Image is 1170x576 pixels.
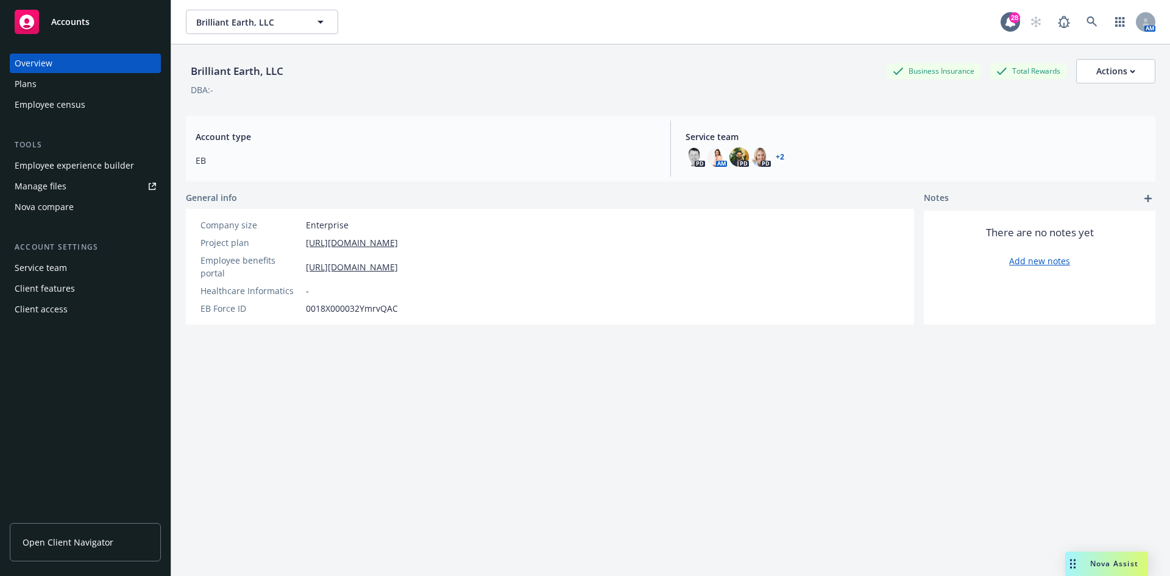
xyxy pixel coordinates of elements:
img: photo [707,147,727,167]
div: Company size [200,219,301,231]
div: Client features [15,279,75,298]
span: Brilliant Earth, LLC [196,16,302,29]
a: [URL][DOMAIN_NAME] [306,261,398,273]
span: Account type [196,130,656,143]
div: DBA: - [191,83,213,96]
a: Report a Bug [1052,10,1076,34]
button: Brilliant Earth, LLC [186,10,338,34]
a: Switch app [1108,10,1132,34]
span: Service team [686,130,1146,143]
a: Accounts [10,5,161,39]
span: There are no notes yet [986,225,1094,240]
a: Employee census [10,95,161,114]
span: Notes [924,191,949,206]
span: - [306,284,309,297]
img: photo [751,147,771,167]
span: Open Client Navigator [23,536,113,549]
a: +2 [776,153,784,161]
a: Add new notes [1009,255,1070,267]
div: Manage files [15,177,66,196]
a: add [1141,191,1155,206]
div: Employee census [15,95,85,114]
span: Accounts [51,17,90,27]
div: EB Force ID [200,302,301,315]
div: Nova compare [15,197,74,217]
span: General info [186,191,237,204]
div: Tools [10,139,161,151]
span: Nova Assist [1090,558,1138,569]
div: Business Insurance [887,63,980,79]
a: Manage files [10,177,161,196]
a: Service team [10,258,161,278]
div: Plans [15,74,37,94]
button: Nova Assist [1065,552,1148,576]
a: Search [1080,10,1104,34]
div: Employee benefits portal [200,254,301,279]
div: Healthcare Informatics [200,284,301,297]
div: Service team [15,258,67,278]
a: Start snowing [1024,10,1048,34]
div: Project plan [200,236,301,249]
div: 28 [1009,12,1020,23]
div: Total Rewards [990,63,1066,79]
span: Enterprise [306,219,349,231]
a: Plans [10,74,161,94]
div: Overview [15,54,52,73]
a: Client access [10,300,161,319]
div: Actions [1096,60,1135,83]
a: Overview [10,54,161,73]
img: photo [729,147,749,167]
div: Brilliant Earth, LLC [186,63,288,79]
span: 0018X000032YmrvQAC [306,302,398,315]
div: Client access [15,300,68,319]
img: photo [686,147,705,167]
div: Employee experience builder [15,156,134,175]
a: [URL][DOMAIN_NAME] [306,236,398,249]
a: Client features [10,279,161,298]
div: Drag to move [1065,552,1080,576]
span: EB [196,154,656,167]
a: Employee experience builder [10,156,161,175]
a: Nova compare [10,197,161,217]
div: Account settings [10,241,161,253]
button: Actions [1076,59,1155,83]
